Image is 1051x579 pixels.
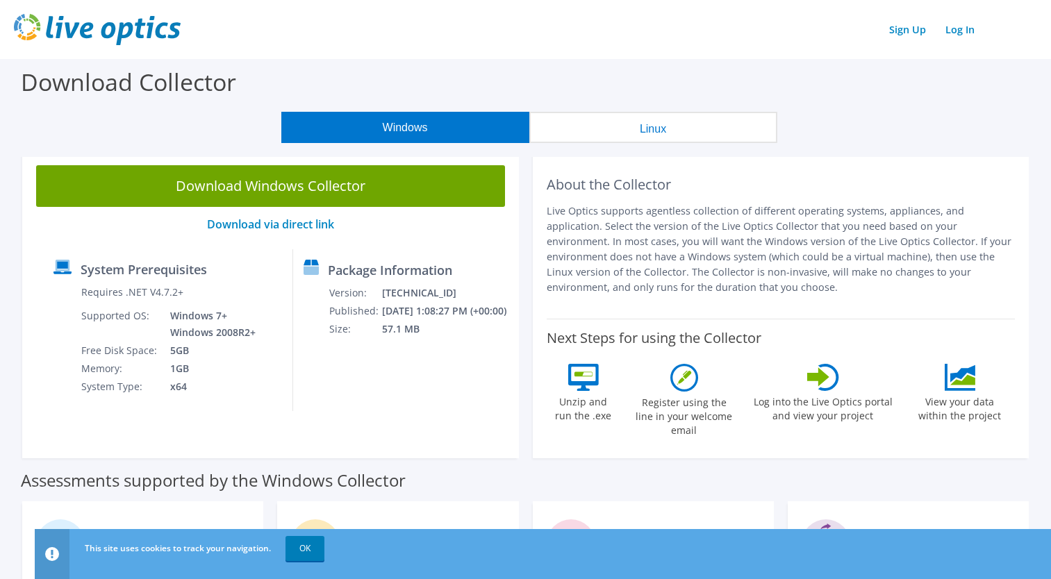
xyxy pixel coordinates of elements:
label: Assessments supported by the Windows Collector [21,473,406,487]
a: Log In [938,19,982,40]
td: Windows 7+ Windows 2008R2+ [160,307,258,342]
td: 5GB [160,342,258,360]
span: This site uses cookies to track your navigation. [85,542,271,554]
label: Download Collector [21,66,236,98]
label: Next Steps for using the Collector [547,330,761,346]
td: Published: [329,302,381,320]
td: [DATE] 1:08:27 PM (+00:00) [381,302,513,320]
td: 57.1 MB [381,320,513,338]
label: Package Information [328,263,452,277]
a: Sign Up [882,19,933,40]
td: 1GB [160,360,258,378]
td: System Type: [81,378,160,396]
label: System Prerequisites [81,262,207,276]
a: Download Windows Collector [36,165,505,207]
td: [TECHNICAL_ID] [381,284,513,302]
button: Windows [281,112,529,143]
td: Free Disk Space: [81,342,160,360]
label: Unzip and run the .exe [552,391,615,423]
td: Supported OS: [81,307,160,342]
label: View your data within the project [910,391,1010,423]
td: x64 [160,378,258,396]
td: Memory: [81,360,160,378]
h2: About the Collector [547,176,1016,193]
td: Version: [329,284,381,302]
a: OK [285,536,324,561]
p: Live Optics supports agentless collection of different operating systems, appliances, and applica... [547,203,1016,295]
td: Size: [329,320,381,338]
label: Requires .NET V4.7.2+ [81,285,183,299]
img: live_optics_svg.svg [14,14,181,45]
a: Download via direct link [207,217,334,232]
button: Linux [529,112,777,143]
label: Log into the Live Optics portal and view your project [753,391,893,423]
label: Register using the line in your welcome email [632,392,736,437]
